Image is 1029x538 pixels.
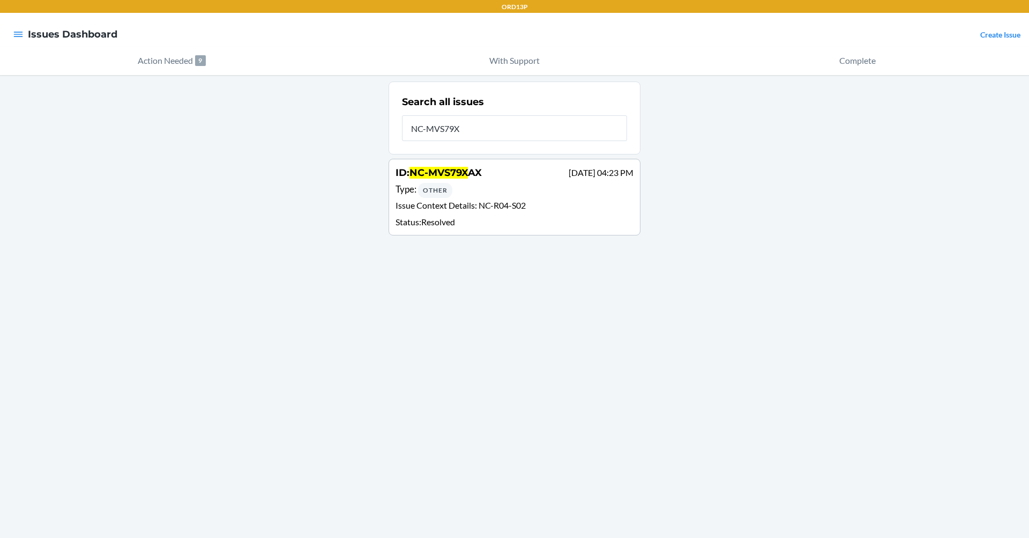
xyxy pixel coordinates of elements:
[396,182,633,198] div: Type :
[402,95,484,109] h2: Search all issues
[839,54,876,67] p: Complete
[28,27,117,41] h4: Issues Dashboard
[980,30,1020,39] a: Create Issue
[396,216,633,229] p: Status : Resolved
[468,167,482,179] span: AX
[489,54,540,67] p: With Support
[396,199,633,215] p: Issue Context Details :
[396,166,482,180] h4: ID :
[343,47,686,75] button: With Support
[686,47,1029,75] button: Complete
[502,2,528,12] p: ORD13P
[418,183,452,198] div: Other
[569,166,633,179] p: [DATE] 04:23 PM
[479,200,526,210] span: NC-R04-S02
[389,159,640,235] a: ID:NC-MVS79XAX[DATE] 04:23 PMType: OtherIssue Context Details: NC-R04-S02Status:Resolved
[195,55,206,66] p: 9
[409,167,468,179] span: NC-MVS79X
[138,54,193,67] p: Action Needed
